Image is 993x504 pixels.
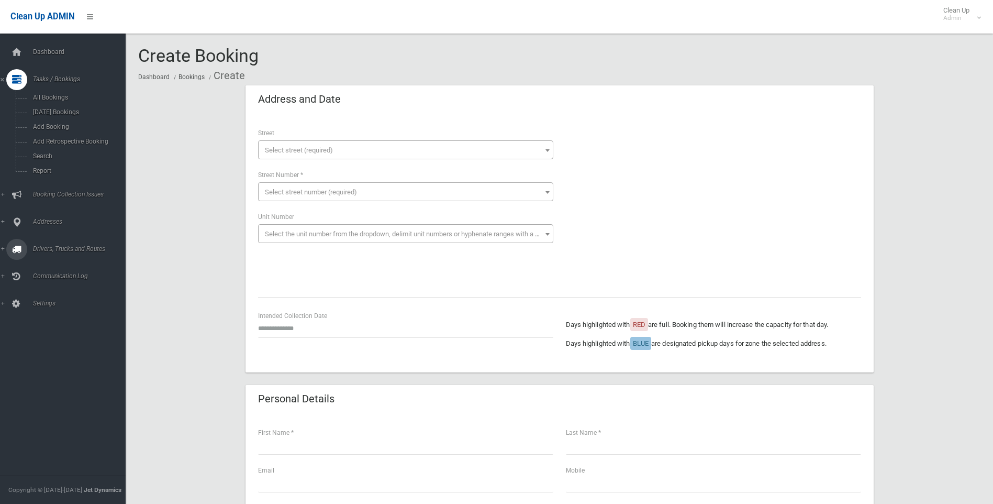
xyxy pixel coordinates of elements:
[30,300,133,307] span: Settings
[30,167,125,174] span: Report
[138,73,170,81] a: Dashboard
[566,319,861,331] p: Days highlighted with are full. Booking them will increase the capacity for that day.
[30,152,125,160] span: Search
[30,108,125,116] span: [DATE] Bookings
[206,66,245,85] li: Create
[633,321,645,328] span: RED
[84,486,121,494] strong: Jet Dynamics
[30,272,133,280] span: Communication Log
[178,73,205,81] a: Bookings
[30,191,133,198] span: Booking Collection Issues
[30,123,125,130] span: Add Booking
[30,218,133,225] span: Addresses
[246,89,353,109] header: Address and Date
[265,230,557,238] span: Select the unit number from the dropdown, delimit unit numbers or hyphenate ranges with a comma
[30,94,125,101] span: All Bookings
[246,389,347,409] header: Personal Details
[10,12,74,21] span: Clean Up ADMIN
[938,6,980,22] span: Clean Up
[566,337,861,350] p: Days highlighted with are designated pickup days for zone the selected address.
[943,14,969,22] small: Admin
[633,339,649,347] span: BLUE
[8,486,82,494] span: Copyright © [DATE]-[DATE]
[265,146,333,154] span: Select street (required)
[265,188,357,196] span: Select street number (required)
[30,75,133,83] span: Tasks / Bookings
[30,138,125,145] span: Add Retrospective Booking
[30,245,133,253] span: Drivers, Trucks and Routes
[138,45,259,66] span: Create Booking
[30,48,133,56] span: Dashboard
